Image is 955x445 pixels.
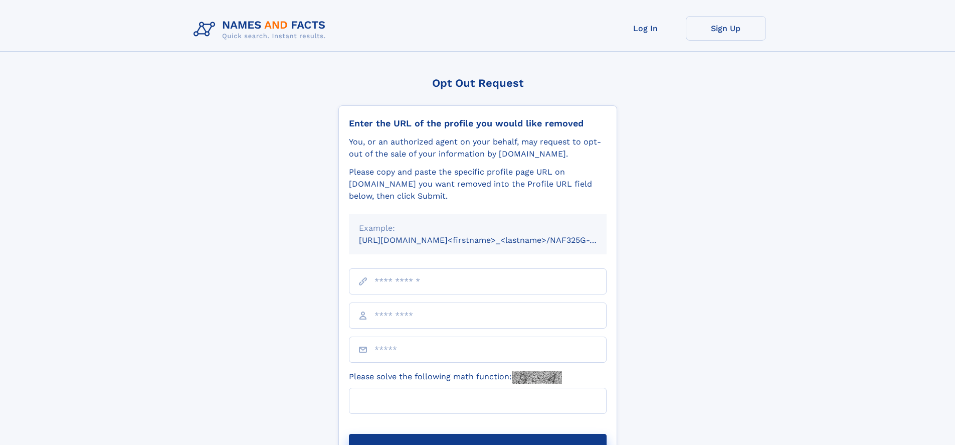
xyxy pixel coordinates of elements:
[359,235,626,245] small: [URL][DOMAIN_NAME]<firstname>_<lastname>/NAF325G-xxxxxxxx
[359,222,597,234] div: Example:
[686,16,766,41] a: Sign Up
[338,77,617,89] div: Opt Out Request
[349,118,607,129] div: Enter the URL of the profile you would like removed
[606,16,686,41] a: Log In
[349,136,607,160] div: You, or an authorized agent on your behalf, may request to opt-out of the sale of your informatio...
[349,371,562,384] label: Please solve the following math function:
[189,16,334,43] img: Logo Names and Facts
[349,166,607,202] div: Please copy and paste the specific profile page URL on [DOMAIN_NAME] you want removed into the Pr...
